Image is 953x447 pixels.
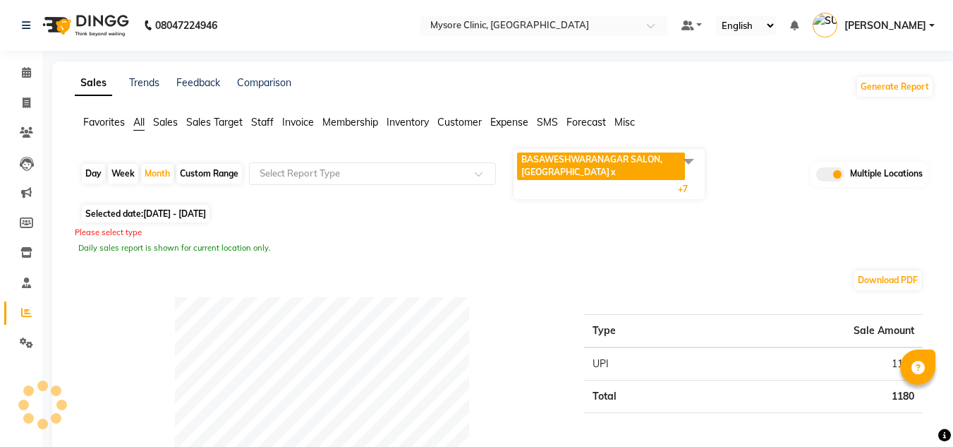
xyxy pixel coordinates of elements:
[36,6,133,45] img: logo
[701,314,923,347] th: Sale Amount
[75,227,934,239] div: Please select type
[83,116,125,129] span: Favorites
[701,347,923,381] td: 1180
[322,116,378,129] span: Membership
[584,380,701,412] td: Total
[387,116,429,129] span: Inventory
[186,116,243,129] span: Sales Target
[133,116,145,129] span: All
[82,205,210,222] span: Selected date:
[521,154,662,177] span: BASAWESHWARANAGAR SALON, [GEOGRAPHIC_DATA]
[854,270,921,290] button: Download PDF
[850,167,923,181] span: Multiple Locations
[813,13,837,37] img: SUJAY
[490,116,528,129] span: Expense
[153,116,178,129] span: Sales
[584,314,701,347] th: Type
[143,208,206,219] span: [DATE] - [DATE]
[155,6,217,45] b: 08047224946
[108,164,138,184] div: Week
[75,71,112,96] a: Sales
[537,116,558,129] span: SMS
[129,76,159,89] a: Trends
[176,164,242,184] div: Custom Range
[678,184,698,194] span: +7
[844,18,926,33] span: [PERSON_NAME]
[437,116,482,129] span: Customer
[609,167,616,177] a: x
[282,116,314,129] span: Invoice
[251,116,274,129] span: Staff
[82,164,105,184] div: Day
[614,116,635,129] span: Misc
[237,76,291,89] a: Comparison
[566,116,606,129] span: Forecast
[78,242,930,254] div: Daily sales report is shown for current location only.
[141,164,174,184] div: Month
[857,77,933,97] button: Generate Report
[701,380,923,412] td: 1180
[894,391,939,433] iframe: chat widget
[176,76,220,89] a: Feedback
[584,347,701,381] td: UPI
